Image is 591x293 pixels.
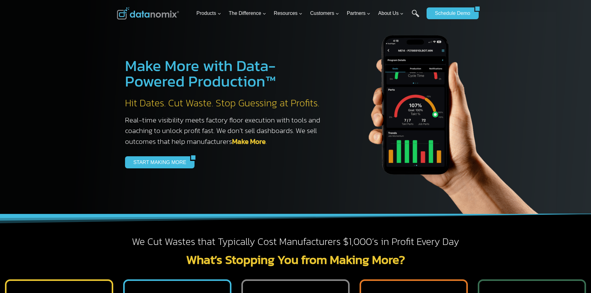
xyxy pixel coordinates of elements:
[117,7,179,20] img: Datanomix
[125,58,327,89] h1: Make More with Data-Powered Production™
[274,9,302,17] span: Resources
[427,7,474,19] a: Schedule Demo
[347,9,370,17] span: Partners
[117,253,474,266] h2: What’s Stopping You from Making More?
[339,12,556,214] img: The Datanoix Mobile App available on Android and iOS Devices
[232,136,266,147] a: Make More
[125,156,190,168] a: START MAKING MORE
[125,115,327,147] h3: Real-time visibility meets factory floor execution with tools and coaching to unlock profit fast....
[194,3,423,24] nav: Primary Navigation
[310,9,339,17] span: Customers
[3,183,103,290] iframe: Popup CTA
[125,97,327,110] h2: Hit Dates. Cut Waste. Stop Guessing at Profits.
[378,9,404,17] span: About Us
[196,9,221,17] span: Products
[117,235,474,248] h2: We Cut Wastes that Typically Cost Manufacturers $1,000’s in Profit Every Day
[229,9,266,17] span: The Difference
[412,10,419,24] a: Search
